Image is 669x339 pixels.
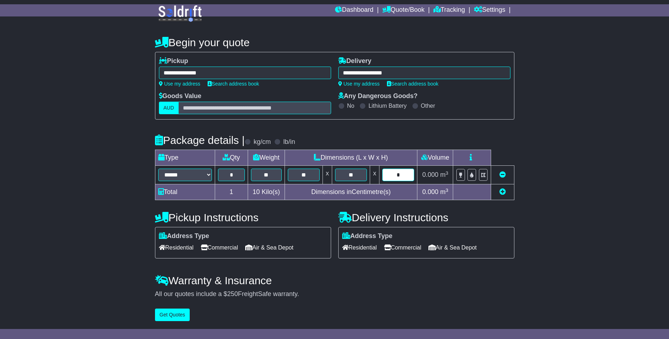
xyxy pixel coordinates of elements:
[248,150,285,166] td: Weight
[159,232,209,240] label: Address Type
[422,171,438,178] span: 0.000
[338,81,380,87] a: Use my address
[342,242,377,253] span: Residential
[208,81,259,87] a: Search address book
[283,138,295,146] label: lb/in
[159,102,179,114] label: AUD
[253,138,271,146] label: kg/cm
[446,170,449,176] sup: 3
[338,212,514,223] h4: Delivery Instructions
[440,188,449,195] span: m
[474,4,505,16] a: Settings
[384,242,421,253] span: Commercial
[417,150,453,166] td: Volume
[421,102,435,109] label: Other
[155,184,215,200] td: Total
[428,242,477,253] span: Air & Sea Depot
[253,188,260,195] span: 10
[155,212,331,223] h4: Pickup Instructions
[215,184,248,200] td: 1
[215,150,248,166] td: Qty
[159,242,194,253] span: Residential
[433,4,465,16] a: Tracking
[155,275,514,286] h4: Warranty & Insurance
[285,150,417,166] td: Dimensions (L x W x H)
[446,188,449,193] sup: 3
[323,166,332,184] td: x
[285,184,417,200] td: Dimensions in Centimetre(s)
[227,290,238,297] span: 250
[155,37,514,48] h4: Begin your quote
[335,4,373,16] a: Dashboard
[201,242,238,253] span: Commercial
[159,92,202,100] label: Goods Value
[370,166,379,184] td: x
[440,171,449,178] span: m
[248,184,285,200] td: Kilo(s)
[338,92,418,100] label: Any Dangerous Goods?
[347,102,354,109] label: No
[159,57,188,65] label: Pickup
[387,81,438,87] a: Search address book
[155,309,190,321] button: Get Quotes
[342,232,393,240] label: Address Type
[382,4,425,16] a: Quote/Book
[499,188,506,195] a: Add new item
[159,81,200,87] a: Use my address
[368,102,407,109] label: Lithium Battery
[338,57,372,65] label: Delivery
[422,188,438,195] span: 0.000
[155,134,245,146] h4: Package details |
[499,171,506,178] a: Remove this item
[155,290,514,298] div: All our quotes include a $ FreightSafe warranty.
[155,150,215,166] td: Type
[245,242,294,253] span: Air & Sea Depot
